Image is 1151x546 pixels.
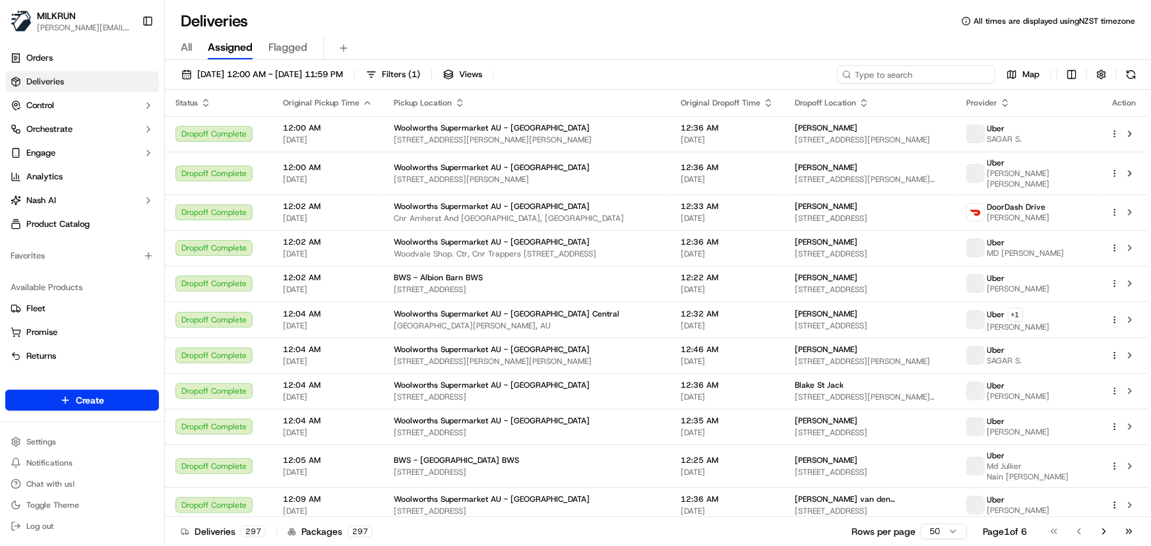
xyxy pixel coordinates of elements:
span: [PERSON_NAME] [795,123,857,133]
span: [PERSON_NAME] [795,162,857,173]
span: Orchestrate [26,123,73,135]
span: 12:02 AM [283,237,373,247]
span: 12:22 AM [681,272,774,283]
button: [PERSON_NAME][EMAIL_ADDRESS][DOMAIN_NAME] [37,22,131,33]
span: Engage [26,147,55,159]
span: [DATE] [681,356,774,367]
button: MILKRUN [37,9,76,22]
button: Log out [5,517,159,535]
a: Deliveries [5,71,159,92]
button: MILKRUNMILKRUN[PERSON_NAME][EMAIL_ADDRESS][DOMAIN_NAME] [5,5,137,37]
span: 12:36 AM [681,237,774,247]
span: Woolworths Supermarket AU - [GEOGRAPHIC_DATA] Central [394,309,619,319]
span: BWS - [GEOGRAPHIC_DATA] BWS [394,455,519,466]
span: [DATE] [681,427,774,438]
span: [DATE] [283,320,373,331]
span: [PERSON_NAME] [PERSON_NAME] [987,168,1089,189]
span: Uber [987,309,1005,320]
span: Uber [987,450,1005,461]
span: SAGAR S. [987,355,1022,366]
span: [DATE] [283,174,373,185]
span: 12:46 AM [681,344,774,355]
span: [DATE] [681,467,774,477]
button: Views [437,65,488,84]
span: [PERSON_NAME] [795,272,857,283]
span: [DATE] [283,467,373,477]
span: [DATE] [681,249,774,259]
span: Assigned [208,40,253,55]
span: Nash AI [26,195,56,206]
span: Woolworths Supermarket AU - [GEOGRAPHIC_DATA] [394,415,590,426]
span: [STREET_ADDRESS] [394,467,660,477]
img: doordash_logo_v2.png [967,204,984,221]
span: 12:04 AM [283,380,373,390]
span: Woolworths Supermarket AU - [GEOGRAPHIC_DATA] [394,344,590,355]
span: Woolworths Supermarket AU - [GEOGRAPHIC_DATA] [394,123,590,133]
span: Md Julker Nain [PERSON_NAME] [987,461,1089,482]
button: Control [5,95,159,116]
span: [PERSON_NAME] [987,427,1050,437]
span: Cnr Amherst And [GEOGRAPHIC_DATA], [GEOGRAPHIC_DATA] [394,213,660,224]
span: Map [1022,69,1040,80]
button: Nash AI [5,190,159,211]
span: [DATE] [681,174,774,185]
button: Notifications [5,454,159,472]
button: Filters(1) [360,65,426,84]
span: [PERSON_NAME] [987,284,1050,294]
span: 12:02 AM [283,201,373,212]
span: Original Dropoff Time [681,98,761,108]
span: [DATE] [681,320,774,331]
span: [DATE] [283,213,373,224]
span: Woolworths Supermarket AU - [GEOGRAPHIC_DATA] [394,380,590,390]
span: 12:04 AM [283,309,373,319]
span: [STREET_ADDRESS][PERSON_NAME] [795,356,945,367]
span: [PERSON_NAME] [987,212,1050,223]
span: [PERSON_NAME] [795,344,857,355]
span: Control [26,100,54,111]
a: Analytics [5,166,159,187]
a: Returns [11,350,154,362]
button: Chat with us! [5,475,159,493]
div: Page 1 of 6 [983,525,1027,538]
span: Uber [987,380,1005,391]
button: Toggle Theme [5,496,159,514]
span: DoorDash Drive [987,202,1046,212]
span: [DATE] [283,284,373,295]
span: 12:09 AM [283,494,373,504]
button: Promise [5,322,159,343]
span: All times are displayed using NZST timezone [974,16,1135,26]
span: [STREET_ADDRESS][PERSON_NAME] [394,174,660,185]
span: [DATE] [283,427,373,438]
span: Product Catalog [26,218,90,230]
span: [STREET_ADDRESS] [394,506,660,516]
span: 12:36 AM [681,123,774,133]
span: [STREET_ADDRESS][PERSON_NAME][PERSON_NAME] [795,174,945,185]
span: [DATE] [681,284,774,295]
button: [DATE] 12:00 AM - [DATE] 11:59 PM [175,65,349,84]
span: Deliveries [26,76,64,88]
button: Map [1001,65,1045,84]
div: 297 [348,526,373,537]
span: Settings [26,437,56,447]
button: Refresh [1122,65,1140,84]
span: Log out [26,521,53,531]
span: Promise [26,326,57,338]
div: Action [1110,98,1138,108]
span: MD [PERSON_NAME] [987,248,1065,258]
span: Blake St Jack [795,380,844,390]
span: [STREET_ADDRESS] [795,249,945,259]
span: [PERSON_NAME] [987,322,1050,332]
div: Favorites [5,245,159,266]
span: [PERSON_NAME] [795,455,857,466]
div: Packages [288,525,373,538]
button: Create [5,390,159,411]
span: Chat with us! [26,479,75,489]
span: Uber [987,273,1005,284]
span: 12:04 AM [283,415,373,426]
span: [STREET_ADDRESS] [795,213,945,224]
div: Available Products [5,277,159,298]
span: Status [175,98,198,108]
span: All [181,40,192,55]
span: 12:36 AM [681,494,774,504]
span: Provider [966,98,997,108]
